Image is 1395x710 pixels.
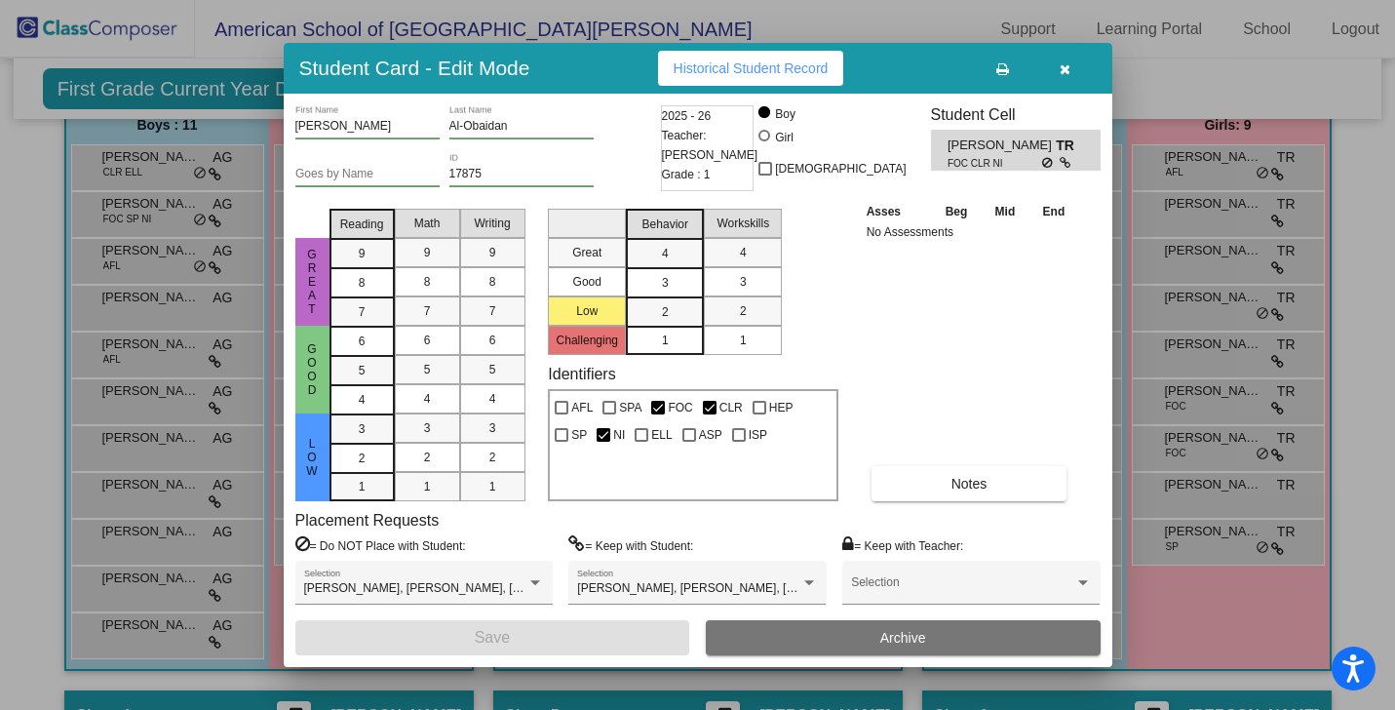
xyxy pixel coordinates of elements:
span: TR [1056,136,1083,156]
span: 8 [489,273,496,291]
span: Great [303,248,321,316]
span: HEP [769,396,794,419]
span: NI [613,423,625,447]
span: [PERSON_NAME] [948,136,1056,156]
span: 6 [424,332,431,349]
td: No Assessments [862,222,1079,242]
span: Save [475,629,510,646]
span: 3 [359,420,366,438]
label: = Do NOT Place with Student: [295,535,466,555]
span: 1 [424,478,431,495]
span: 4 [662,245,669,262]
span: 3 [424,419,431,437]
th: End [1028,201,1079,222]
span: 4 [359,391,366,409]
span: [PERSON_NAME], [PERSON_NAME], [PERSON_NAME], [PERSON_NAME], [PERSON_NAME], [PERSON_NAME] [304,581,913,595]
button: Historical Student Record [658,51,844,86]
span: Teacher: [PERSON_NAME] [662,126,758,165]
span: FOC [668,396,692,419]
span: 4 [489,390,496,408]
span: Behavior [642,216,688,233]
button: Archive [706,620,1101,655]
span: 2 [424,449,431,466]
span: 2 [489,449,496,466]
span: Reading [340,216,384,233]
span: SP [571,423,587,447]
input: goes by name [295,168,440,181]
span: 2 [359,450,366,467]
button: Save [295,620,690,655]
span: 8 [359,274,366,292]
span: 2025 - 26 [662,106,712,126]
span: 3 [662,274,669,292]
div: Girl [774,129,794,146]
label: = Keep with Student: [568,535,693,555]
label: Identifiers [548,365,615,383]
th: Mid [982,201,1028,222]
span: Archive [880,630,926,646]
span: 7 [424,302,431,320]
span: SPA [619,396,641,419]
span: ASP [699,423,722,447]
span: 1 [489,478,496,495]
span: ISP [749,423,767,447]
input: Enter ID [449,168,594,181]
span: 1 [359,478,366,495]
span: 3 [489,419,496,437]
span: Grade : 1 [662,165,711,184]
span: 5 [424,361,431,378]
span: 6 [359,333,366,350]
th: Beg [931,201,982,222]
button: Notes [872,466,1067,501]
span: 9 [489,244,496,261]
div: Boy [774,105,795,123]
span: Low [303,437,321,478]
span: 6 [489,332,496,349]
span: 9 [359,245,366,262]
th: Asses [862,201,932,222]
span: 2 [740,302,747,320]
label: Placement Requests [295,511,440,530]
h3: Student Cell [931,105,1101,124]
span: Historical Student Record [674,60,829,76]
span: 3 [740,273,747,291]
span: 2 [662,303,669,321]
span: 4 [740,244,747,261]
span: 7 [489,302,496,320]
span: FOC CLR NI [948,156,1042,171]
span: 7 [359,303,366,321]
label: = Keep with Teacher: [842,535,963,555]
span: [DEMOGRAPHIC_DATA] [775,157,906,180]
span: 5 [489,361,496,378]
span: Math [414,215,441,232]
span: 4 [424,390,431,408]
span: 8 [424,273,431,291]
h3: Student Card - Edit Mode [299,56,530,80]
span: Notes [951,476,988,492]
span: 1 [740,332,747,349]
span: ELL [651,423,672,447]
span: 1 [662,332,669,349]
span: Workskills [717,215,769,232]
span: [PERSON_NAME], [PERSON_NAME], [PERSON_NAME], [PERSON_NAME] [577,581,982,595]
span: 9 [424,244,431,261]
span: 5 [359,362,366,379]
span: AFL [571,396,593,419]
span: CLR [719,396,743,419]
span: Good [303,342,321,397]
span: Writing [474,215,510,232]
